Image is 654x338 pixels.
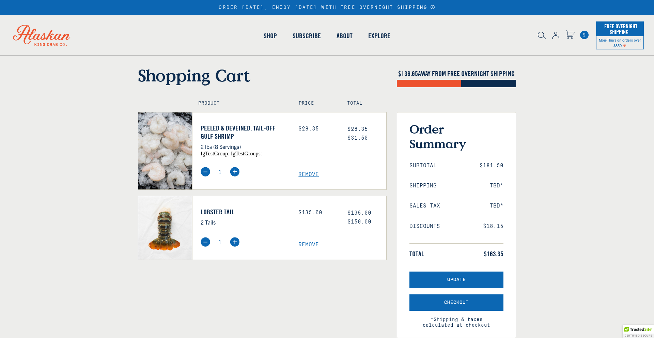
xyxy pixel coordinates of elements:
[409,272,503,288] button: Update
[360,16,398,55] a: Explore
[409,250,424,258] span: Total
[409,311,503,328] span: *Shipping & taxes calculated at checkout
[298,171,386,178] a: Remove
[201,237,210,247] img: minus
[580,31,589,39] a: Cart
[599,37,641,48] span: Mon-Thurs on orders over $350
[198,101,284,106] h4: Product
[219,5,435,11] div: ORDER [DATE], ENJOY [DATE] WITH FREE OVERNIGHT SHIPPING
[138,196,192,260] img: Lobster Tail - 2 Tails
[401,69,418,78] span: 136.65
[397,70,516,78] h4: $ AWAY FROM FREE OVERNIGHT SHIPPING
[201,124,289,140] a: Peeled & Deveined, Tail-Off Gulf Shrimp
[285,16,329,55] a: Subscribe
[347,219,371,225] s: $150.00
[298,242,386,248] a: Remove
[201,208,289,216] a: Lobster Tail
[299,101,332,106] h4: Price
[201,167,210,176] img: minus
[430,5,435,10] a: Announcement Bar Modal
[347,126,368,132] span: $28.35
[256,16,285,55] a: Shop
[538,32,546,39] img: search
[409,183,437,189] span: Shipping
[409,163,437,169] span: Subtotal
[623,43,626,48] span: Shipping Notice Icon
[231,151,262,156] span: igTestGroups:
[603,21,637,37] span: Free Overnight Shipping
[566,30,575,40] a: Cart
[409,223,440,230] span: Discounts
[623,325,654,338] div: Trusted Site Badge
[230,167,239,176] img: plus
[298,210,337,216] div: $135.00
[201,218,289,227] p: 2 Tails
[409,122,503,151] h3: Order Summary
[138,112,192,189] img: Peeled & Deveined, Tail-Off Gulf Shrimp - 2 lbs (8 Servings)
[480,163,503,169] span: $181.50
[483,223,503,230] span: $18.15
[347,101,380,106] h4: Total
[552,32,559,39] img: account
[201,142,289,151] p: 2 lbs (8 Servings)
[201,151,230,156] span: igTestGroup:
[447,277,466,283] span: Update
[329,16,360,55] a: About
[347,135,368,141] s: $31.50
[3,15,80,56] img: Alaskan King Crab Co. logo
[347,210,371,216] span: $135.00
[444,300,469,306] span: Checkout
[138,65,387,85] h1: Shopping Cart
[230,237,239,247] img: plus
[298,126,337,132] div: $28.35
[409,294,503,311] button: Checkout
[484,250,503,258] span: $163.35
[580,31,589,39] span: 2
[409,203,440,209] span: Sales Tax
